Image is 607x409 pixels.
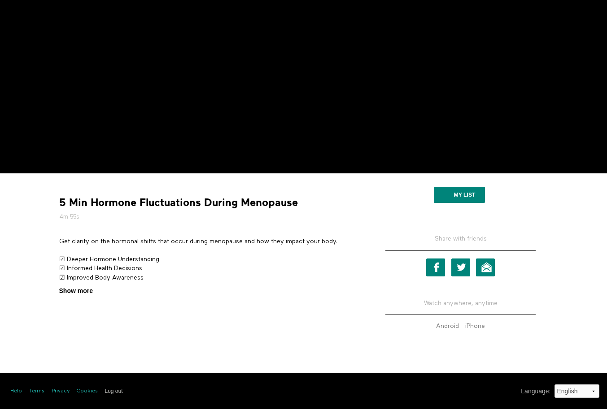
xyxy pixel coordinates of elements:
[59,196,298,210] strong: 5 Min Hormone Fluctuations During Menopause
[105,388,123,394] input: Log out
[29,387,44,395] a: Terms
[476,258,495,276] a: Email
[59,237,360,246] p: Get clarity on the hormonal shifts that occur during menopause and how they impact your body.
[426,258,445,276] a: Facebook
[463,323,487,329] a: iPhone
[465,323,485,329] strong: iPhone
[59,286,93,296] span: Show more
[52,387,70,395] a: Privacy
[434,323,461,329] a: Android
[59,255,360,282] p: ☑ Deeper Hormone Understanding ☑ Informed Health Decisions ☑ Improved Body Awareness
[521,387,550,396] label: Language :
[10,387,22,395] a: Help
[385,292,536,315] h5: Watch anywhere, anytime
[451,258,470,276] a: Twitter
[59,212,360,221] h5: 4m 55s
[436,323,459,329] strong: Android
[385,234,536,250] h5: Share with friends
[77,387,98,395] a: Cookies
[434,187,485,203] button: My list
